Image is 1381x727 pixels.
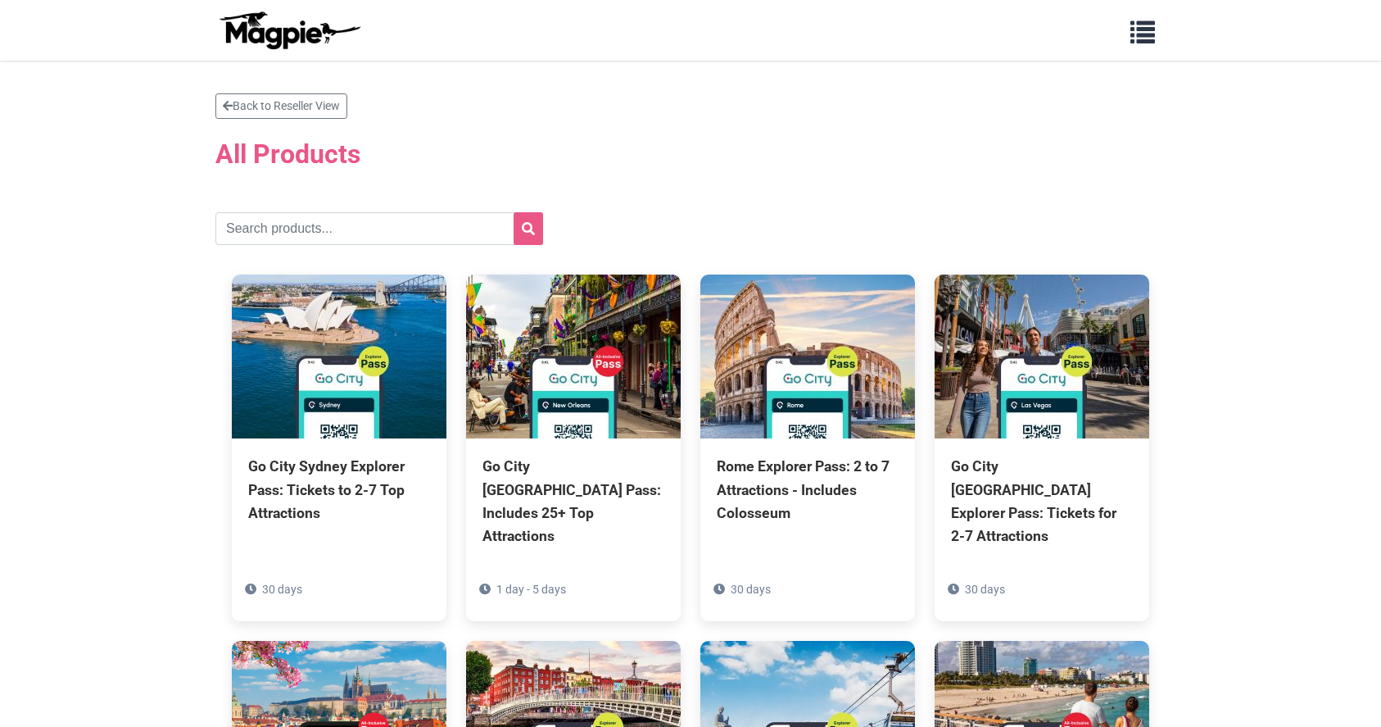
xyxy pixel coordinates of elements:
[951,455,1133,548] div: Go City [GEOGRAPHIC_DATA] Explorer Pass: Tickets for 2-7 Attractions
[935,275,1149,621] a: Go City [GEOGRAPHIC_DATA] Explorer Pass: Tickets for 2-7 Attractions 30 days
[935,275,1149,438] img: Go City Las Vegas Explorer Pass: Tickets for 2-7 Attractions
[700,275,915,438] img: Rome Explorer Pass: 2 to 7 Attractions - Includes Colosseum
[717,455,899,524] div: Rome Explorer Pass: 2 to 7 Attractions - Includes Colosseum
[482,455,664,548] div: Go City [GEOGRAPHIC_DATA] Pass: Includes 25+ Top Attractions
[466,275,681,621] a: Go City [GEOGRAPHIC_DATA] Pass: Includes 25+ Top Attractions 1 day - 5 days
[215,129,1166,179] h2: All Products
[215,212,543,245] input: Search products...
[965,583,1005,596] span: 30 days
[232,275,446,438] img: Go City Sydney Explorer Pass: Tickets to 2-7 Top Attractions
[731,583,771,596] span: 30 days
[215,11,363,50] img: logo-ab69f6fb50320c5b225c76a69d11143b.png
[262,583,302,596] span: 30 days
[215,93,347,119] a: Back to Reseller View
[248,455,430,524] div: Go City Sydney Explorer Pass: Tickets to 2-7 Top Attractions
[466,275,681,438] img: Go City New Orleans Pass: Includes 25+ Top Attractions
[496,583,566,596] span: 1 day - 5 days
[232,275,446,598] a: Go City Sydney Explorer Pass: Tickets to 2-7 Top Attractions 30 days
[700,275,915,598] a: Rome Explorer Pass: 2 to 7 Attractions - Includes Colosseum 30 days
